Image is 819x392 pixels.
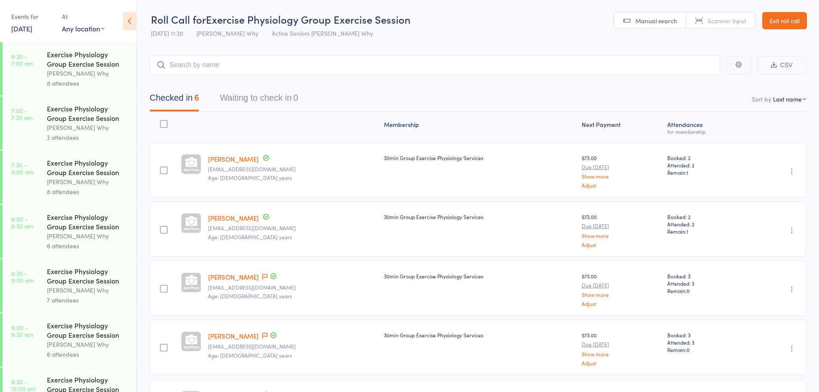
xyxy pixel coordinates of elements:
[708,16,746,25] span: Scanner input
[47,68,129,78] div: [PERSON_NAME] Why
[667,161,744,169] span: Attended: 2
[220,89,298,111] button: Waiting to check in0
[208,233,292,241] span: Age: [DEMOGRAPHIC_DATA] years
[151,12,206,26] span: Roll Call for
[667,339,744,346] span: Attended: 3
[47,349,129,359] div: 6 attendees
[582,164,660,170] small: Due [DATE]
[47,158,129,177] div: Exercise Physiology Group Exercise Session
[667,220,744,228] span: Attended: 2
[582,360,660,366] a: Adjust
[11,161,34,175] time: 7:30 - 8:00 am
[667,346,744,353] span: Remain:
[667,272,744,280] span: Booked: 3
[11,216,33,229] time: 8:00 - 8:30 am
[47,123,129,133] div: [PERSON_NAME] Why
[582,272,660,306] div: $73.00
[582,301,660,306] a: Adjust
[667,228,744,235] span: Remain:
[762,12,807,29] a: Exit roll call
[47,78,129,88] div: 8 attendees
[664,116,748,139] div: Atten­dances
[272,29,373,37] span: Active Seniors [PERSON_NAME] Why
[582,341,660,347] small: Due [DATE]
[667,169,744,176] span: Remain:
[687,346,690,353] span: 0
[11,9,53,24] div: Events for
[582,331,660,365] div: $73.00
[47,295,129,305] div: 7 attendees
[582,282,660,288] small: Due [DATE]
[582,173,660,179] a: Show more
[194,93,199,102] div: 6
[752,95,771,103] label: Sort by
[380,116,578,139] div: Membership
[582,351,660,357] a: Show more
[3,151,136,204] a: 7:30 -8:00 amExercise Physiology Group Exercise Session[PERSON_NAME] Why8 attendees
[3,96,136,150] a: 7:00 -7:30 amExercise Physiology Group Exercise Session[PERSON_NAME] Why3 attendees
[208,292,292,299] span: Age: [DEMOGRAPHIC_DATA] years
[687,228,688,235] span: 1
[687,169,688,176] span: 1
[582,182,660,188] a: Adjust
[62,9,104,24] div: At
[11,107,33,121] time: 7:00 - 7:30 am
[582,292,660,297] a: Show more
[3,313,136,367] a: 9:00 -9:30 amExercise Physiology Group Exercise Session[PERSON_NAME] Why6 attendees
[47,187,129,197] div: 8 attendees
[11,24,32,33] a: [DATE]
[582,233,660,238] a: Show more
[667,213,744,220] span: Booked: 2
[582,242,660,247] a: Adjust
[635,16,677,25] span: Manual search
[667,154,744,161] span: Booked: 2
[384,154,574,161] div: 30min Group Exercise Physiology Services
[11,324,33,338] time: 9:00 - 9:30 am
[47,177,129,187] div: [PERSON_NAME] Why
[293,93,298,102] div: 0
[384,213,574,220] div: 30min Group Exercise Physiology Services
[47,241,129,251] div: 6 attendees
[208,213,259,222] a: [PERSON_NAME]
[62,24,104,33] div: Any location
[47,133,129,142] div: 3 attendees
[3,42,136,96] a: 6:30 -7:00 amExercise Physiology Group Exercise Session[PERSON_NAME] Why8 attendees
[11,270,34,284] time: 8:30 - 9:00 am
[47,231,129,241] div: [PERSON_NAME] Why
[11,53,33,67] time: 6:30 - 7:00 am
[11,378,36,392] time: 9:30 - 10:00 am
[208,154,259,164] a: [PERSON_NAME]
[47,104,129,123] div: Exercise Physiology Group Exercise Session
[3,205,136,258] a: 8:00 -8:30 amExercise Physiology Group Exercise Session[PERSON_NAME] Why6 attendees
[196,29,258,37] span: [PERSON_NAME] Why
[384,331,574,339] div: 30min Group Exercise Physiology Services
[208,174,292,181] span: Age: [DEMOGRAPHIC_DATA] years
[667,287,744,294] span: Remain:
[208,343,377,349] small: jenharrison5362@gmail.com
[150,89,199,111] button: Checked in6
[208,272,259,281] a: [PERSON_NAME]
[578,116,664,139] div: Next Payment
[582,154,660,188] div: $73.00
[667,280,744,287] span: Attended: 3
[667,331,744,339] span: Booked: 3
[47,212,129,231] div: Exercise Physiology Group Exercise Session
[208,225,377,231] small: russellandjan@gmail.com
[3,259,136,312] a: 8:30 -9:00 amExercise Physiology Group Exercise Session[PERSON_NAME] Why7 attendees
[151,29,183,37] span: [DATE] 11:30
[582,213,660,247] div: $73.00
[47,49,129,68] div: Exercise Physiology Group Exercise Session
[757,56,806,74] button: CSV
[582,223,660,229] small: Due [DATE]
[667,129,744,134] div: for membership
[208,331,259,340] a: [PERSON_NAME]
[206,12,411,26] span: Exercise Physiology Group Exercise Session
[384,272,574,280] div: 30min Group Exercise Physiology Services
[773,95,802,103] div: Last name
[208,166,377,172] small: russellandjan@gmail.com
[150,55,720,75] input: Search by name
[208,284,377,290] small: susangagen505@gmail.com
[47,321,129,340] div: Exercise Physiology Group Exercise Session
[47,340,129,349] div: [PERSON_NAME] Why
[687,287,690,294] span: 0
